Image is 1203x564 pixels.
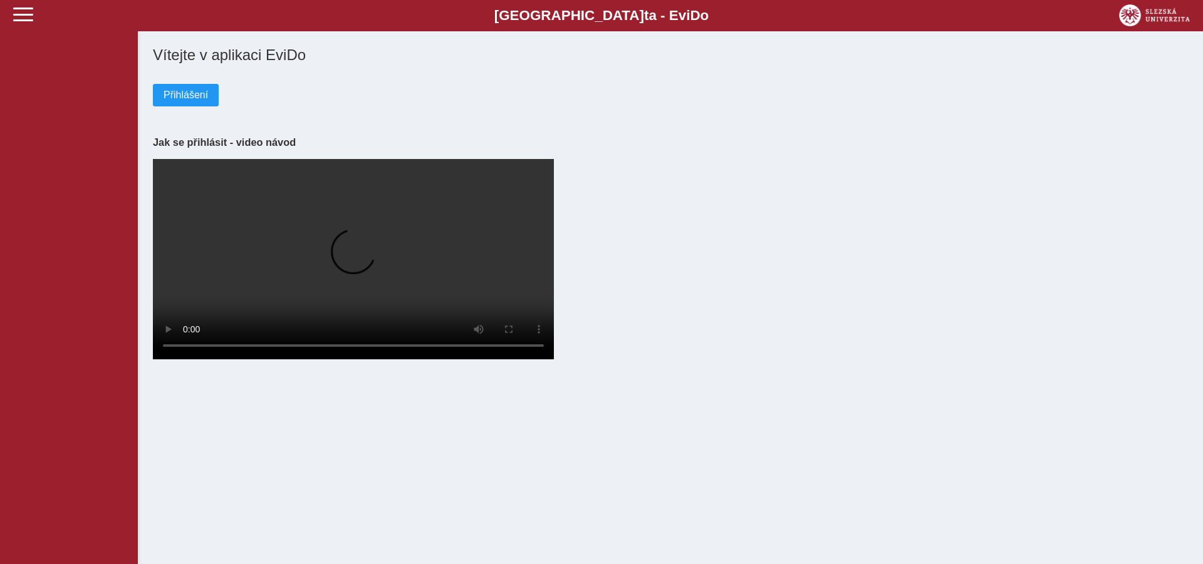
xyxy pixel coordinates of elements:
span: o [700,8,709,23]
span: t [644,8,648,23]
span: Přihlášení [164,90,208,101]
video: Your browser does not support the video tag. [153,159,554,359]
b: [GEOGRAPHIC_DATA] a - Evi [38,8,1165,24]
h3: Jak se přihlásit - video návod [153,136,1188,148]
h1: Vítejte v aplikaci EviDo [153,46,1188,64]
img: logo_web_su.png [1119,4,1190,26]
span: D [690,8,700,23]
button: Přihlášení [153,84,219,106]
